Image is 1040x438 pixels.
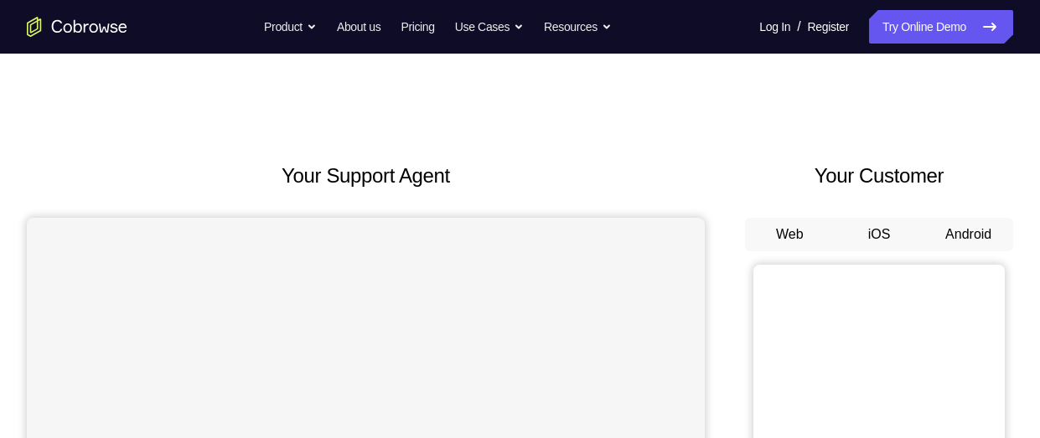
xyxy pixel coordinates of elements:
button: Resources [544,10,612,44]
h2: Your Support Agent [27,161,705,191]
span: / [797,17,800,37]
a: Try Online Demo [869,10,1013,44]
button: Android [924,218,1013,251]
a: About us [337,10,380,44]
button: iOS [835,218,924,251]
a: Go to the home page [27,17,127,37]
a: Register [808,10,849,44]
button: Web [745,218,835,251]
a: Pricing [401,10,434,44]
a: Log In [759,10,790,44]
button: Product [264,10,317,44]
button: Use Cases [455,10,524,44]
h2: Your Customer [745,161,1013,191]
